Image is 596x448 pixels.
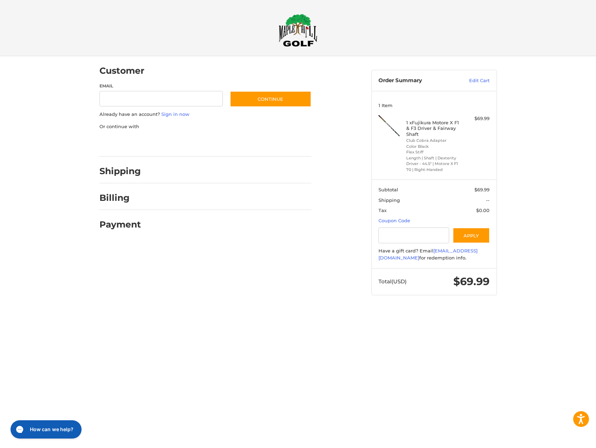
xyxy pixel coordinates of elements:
[161,111,189,117] a: Sign in now
[378,197,400,203] span: Shipping
[454,77,490,84] a: Edit Cart
[406,149,460,155] li: Flex Stiff
[378,228,449,243] input: Gift Certificate or Coupon Code
[406,138,460,144] li: Club Cobra Adapter
[97,137,150,150] iframe: PayPal-paypal
[406,155,460,173] li: Length | Shaft | Dexterity Driver - 44.5" | Motore X F1 70 | Right-Handed
[99,111,311,118] p: Already have an account?
[406,120,460,137] h4: 1 x Fujikura Motore X F1 & F3 Driver & Fairway Shaft
[378,248,490,261] div: Have a gift card? Email for redemption info.
[462,115,490,122] div: $69.99
[378,207,387,213] span: Tax
[279,14,317,47] img: Maple Hill Golf
[378,187,398,192] span: Subtotal
[378,103,490,108] h3: 1 Item
[99,192,141,203] h2: Billing
[230,91,311,107] button: Continue
[99,83,223,89] label: Email
[378,218,410,223] a: Coupon Code
[99,219,141,230] h2: Payment
[474,187,490,192] span: $69.99
[99,166,141,177] h2: Shipping
[216,137,269,150] iframe: PayPal-venmo
[378,278,407,285] span: Total (USD)
[157,137,209,150] iframe: PayPal-paylater
[486,197,490,203] span: --
[406,144,460,150] li: Color Black
[99,123,311,130] p: Or continue with
[7,418,84,441] iframe: Gorgias live chat messenger
[476,207,490,213] span: $0.00
[99,65,144,76] h2: Customer
[378,77,454,84] h3: Order Summary
[453,275,490,288] span: $69.99
[378,248,478,261] a: [EMAIL_ADDRESS][DOMAIN_NAME]
[453,228,490,243] button: Apply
